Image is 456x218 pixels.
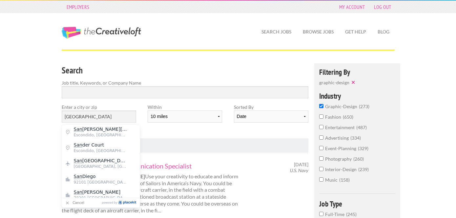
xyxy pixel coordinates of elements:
a: Browse Jobs [298,24,339,39]
a: PlaceKit.io [118,200,136,206]
span: photography [325,156,353,162]
button: ✕ [349,79,359,86]
span: 334 [350,135,361,141]
input: music158 [319,177,323,182]
span: Powered by [102,200,117,206]
span: 329 [358,146,368,151]
span: Full-Time [325,211,346,217]
span: music [325,177,339,183]
input: Search [62,86,309,98]
div: Address suggestions [62,124,140,198]
a: Get Help [340,24,371,39]
mark: San [74,174,82,179]
input: advertising334 [319,135,323,140]
input: graphic-design273 [319,104,323,108]
span: 239 [358,167,369,172]
span: interior-design [325,167,358,172]
mark: San [74,158,82,163]
span: Cancel [73,200,84,206]
h4: Filtering By [319,68,396,76]
a: Employers [63,2,93,11]
h4: Industry [319,92,396,100]
span: [PERSON_NAME][GEOGRAPHIC_DATA] [74,126,128,132]
span: Escondido, [GEOGRAPHIC_DATA] [74,132,128,138]
span: advertising [325,135,350,141]
span: 650 [343,114,353,120]
input: event-planning329 [319,146,323,150]
a: The Creative Loft [62,27,141,39]
span: [PERSON_NAME] [74,189,128,195]
button: Apply suggestion [131,176,137,182]
span: [GEOGRAPHIC_DATA] [74,158,128,164]
span: Escondido, [GEOGRAPHIC_DATA] [74,148,128,154]
input: interior-design239 [319,167,323,171]
input: photography260 [319,156,323,161]
span: der Court [74,142,128,148]
input: entertainment487 [319,125,323,129]
input: fashion650 [319,114,323,119]
label: Job title, Keywords, or Company Name [62,79,309,86]
mark: San [74,127,82,132]
span: 92101 [GEOGRAPHIC_DATA] [74,179,128,185]
span: [GEOGRAPHIC_DATA], [GEOGRAPHIC_DATA] [74,164,128,169]
span: 260 [353,156,364,162]
div: Use your creativity to educate and inform the public about the achievements of Sailors in America... [56,162,250,214]
span: 78201 [GEOGRAPHIC_DATA] [74,195,128,201]
span: graphic-design [325,104,359,109]
mark: San [74,142,82,148]
h4: Job Type [319,200,396,208]
h3: Search [62,64,309,77]
label: Within [148,104,222,110]
span: Diego [74,173,128,179]
input: Full-Time245 [319,212,323,216]
span: event-planning [325,146,358,151]
span: 273 [359,104,369,109]
label: Sorted By [234,104,308,110]
span: fashion [325,114,343,120]
span: 245 [346,211,357,217]
mark: San [74,189,82,195]
a: Search Jobs [256,24,297,39]
em: U.S. Navy [290,168,308,173]
select: Sort results by [234,110,308,123]
a: Log Out [371,2,394,11]
span: entertainment [325,125,356,130]
a: My Account [336,2,368,11]
label: Enter a city or zip [62,104,136,110]
span: graphic-design [319,80,349,85]
a: Blog [372,24,395,39]
a: Graphic Designer & Communication Specialist [62,162,244,170]
span: 487 [356,125,367,130]
span: [DATE] [294,162,308,168]
span: 158 [339,177,350,183]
